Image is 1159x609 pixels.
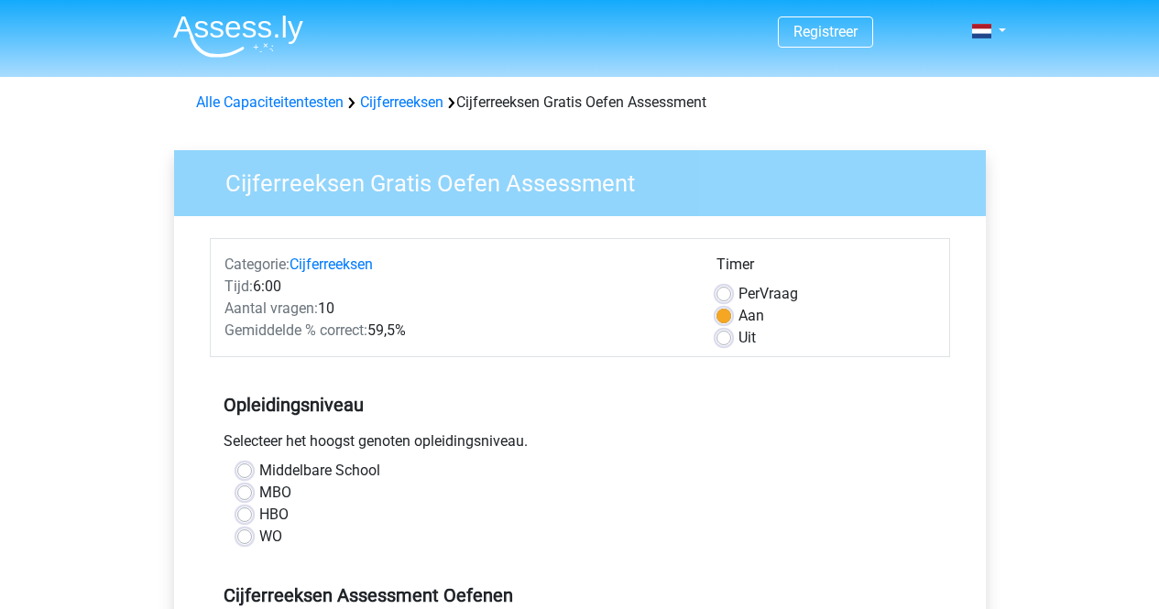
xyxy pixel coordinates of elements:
[224,584,936,606] h5: Cijferreeksen Assessment Oefenen
[210,430,950,460] div: Selecteer het hoogst genoten opleidingsniveau.
[189,92,971,114] div: Cijferreeksen Gratis Oefen Assessment
[290,256,373,273] a: Cijferreeksen
[224,386,936,423] h5: Opleidingsniveau
[738,327,756,349] label: Uit
[259,526,282,548] label: WO
[211,298,703,320] div: 10
[738,285,760,302] span: Per
[224,256,290,273] span: Categorie:
[173,15,303,58] img: Assessly
[211,320,703,342] div: 59,5%
[259,504,289,526] label: HBO
[224,299,318,317] span: Aantal vragen:
[738,283,798,305] label: Vraag
[211,276,703,298] div: 6:00
[738,305,764,327] label: Aan
[360,93,443,111] a: Cijferreeksen
[716,254,935,283] div: Timer
[793,23,858,40] a: Registreer
[224,321,367,339] span: Gemiddelde % correct:
[259,482,291,504] label: MBO
[196,93,344,111] a: Alle Capaciteitentesten
[203,162,972,198] h3: Cijferreeksen Gratis Oefen Assessment
[259,460,380,482] label: Middelbare School
[224,277,253,295] span: Tijd:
